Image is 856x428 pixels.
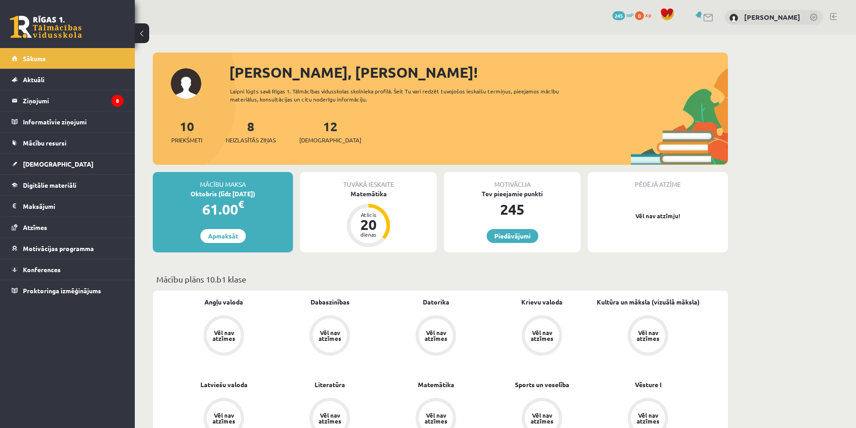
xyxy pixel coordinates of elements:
[12,90,124,111] a: Ziņojumi8
[211,412,236,424] div: Vēl nav atzīmes
[529,412,554,424] div: Vēl nav atzīmes
[12,69,124,90] a: Aktuāli
[23,287,101,295] span: Proktoringa izmēģinājums
[204,297,243,307] a: Angļu valoda
[23,223,47,231] span: Atzīmes
[635,412,661,424] div: Vēl nav atzīmes
[229,62,728,83] div: [PERSON_NAME], [PERSON_NAME]!
[277,315,383,357] a: Vēl nav atzīmes
[23,139,67,147] span: Mācību resursi
[515,380,569,389] a: Sports un veselība
[23,181,76,189] span: Digitālie materiāli
[418,380,454,389] a: Matemātika
[635,330,661,341] div: Vēl nav atzīmes
[315,380,345,389] a: Literatūra
[156,273,724,285] p: Mācību plāns 10.b1 klase
[23,265,61,274] span: Konferences
[444,189,581,199] div: Tev pieejamie punkti
[299,118,361,145] a: 12[DEMOGRAPHIC_DATA]
[200,380,248,389] a: Latviešu valoda
[423,330,448,341] div: Vēl nav atzīmes
[489,315,595,357] a: Vēl nav atzīmes
[729,13,738,22] img: Niklāvs Koroļenko
[171,315,277,357] a: Vēl nav atzīmes
[300,189,437,199] div: Matemātika
[317,412,342,424] div: Vēl nav atzīmes
[171,118,202,145] a: 10Priekšmeti
[153,199,293,220] div: 61.00
[230,87,575,103] div: Laipni lūgts savā Rīgas 1. Tālmācības vidusskolas skolnieka profilā. Šeit Tu vari redzēt tuvojošo...
[23,75,44,84] span: Aktuāli
[317,330,342,341] div: Vēl nav atzīmes
[153,189,293,199] div: Oktobris (līdz [DATE])
[588,172,728,189] div: Pēdējā atzīme
[23,196,124,216] legend: Maksājumi
[23,244,94,252] span: Motivācijas programma
[299,136,361,145] span: [DEMOGRAPHIC_DATA]
[12,217,124,238] a: Atzīmes
[423,412,448,424] div: Vēl nav atzīmes
[12,196,124,216] a: Maksājumi
[612,11,634,18] a: 245 mP
[238,198,244,211] span: €
[423,297,449,307] a: Datorika
[12,238,124,259] a: Motivācijas programma
[12,175,124,195] a: Digitālie materiāli
[12,132,124,153] a: Mācību resursi
[626,11,634,18] span: mP
[444,199,581,220] div: 245
[529,330,554,341] div: Vēl nav atzīmes
[645,11,651,18] span: xp
[153,172,293,189] div: Mācību maksa
[12,48,124,69] a: Sākums
[226,118,276,145] a: 8Neizlasītās ziņas
[444,172,581,189] div: Motivācija
[10,16,82,38] a: Rīgas 1. Tālmācības vidusskola
[300,189,437,248] a: Matemātika Atlicis 20 dienas
[12,259,124,280] a: Konferences
[200,229,246,243] a: Apmaksāt
[12,111,124,132] a: Informatīvie ziņojumi
[171,136,202,145] span: Priekšmeti
[23,54,46,62] span: Sākums
[310,297,350,307] a: Dabaszinības
[635,11,656,18] a: 0 xp
[597,297,700,307] a: Kultūra un māksla (vizuālā māksla)
[355,217,382,232] div: 20
[592,212,723,221] p: Vēl nav atzīmju!
[12,280,124,301] a: Proktoringa izmēģinājums
[226,136,276,145] span: Neizlasītās ziņas
[595,315,701,357] a: Vēl nav atzīmes
[23,160,93,168] span: [DEMOGRAPHIC_DATA]
[521,297,563,307] a: Krievu valoda
[612,11,625,20] span: 245
[383,315,489,357] a: Vēl nav atzīmes
[355,232,382,237] div: dienas
[23,90,124,111] legend: Ziņojumi
[744,13,800,22] a: [PERSON_NAME]
[487,229,538,243] a: Piedāvājumi
[211,330,236,341] div: Vēl nav atzīmes
[111,95,124,107] i: 8
[355,212,382,217] div: Atlicis
[635,380,661,389] a: Vēsture I
[12,154,124,174] a: [DEMOGRAPHIC_DATA]
[635,11,644,20] span: 0
[300,172,437,189] div: Tuvākā ieskaite
[23,111,124,132] legend: Informatīvie ziņojumi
